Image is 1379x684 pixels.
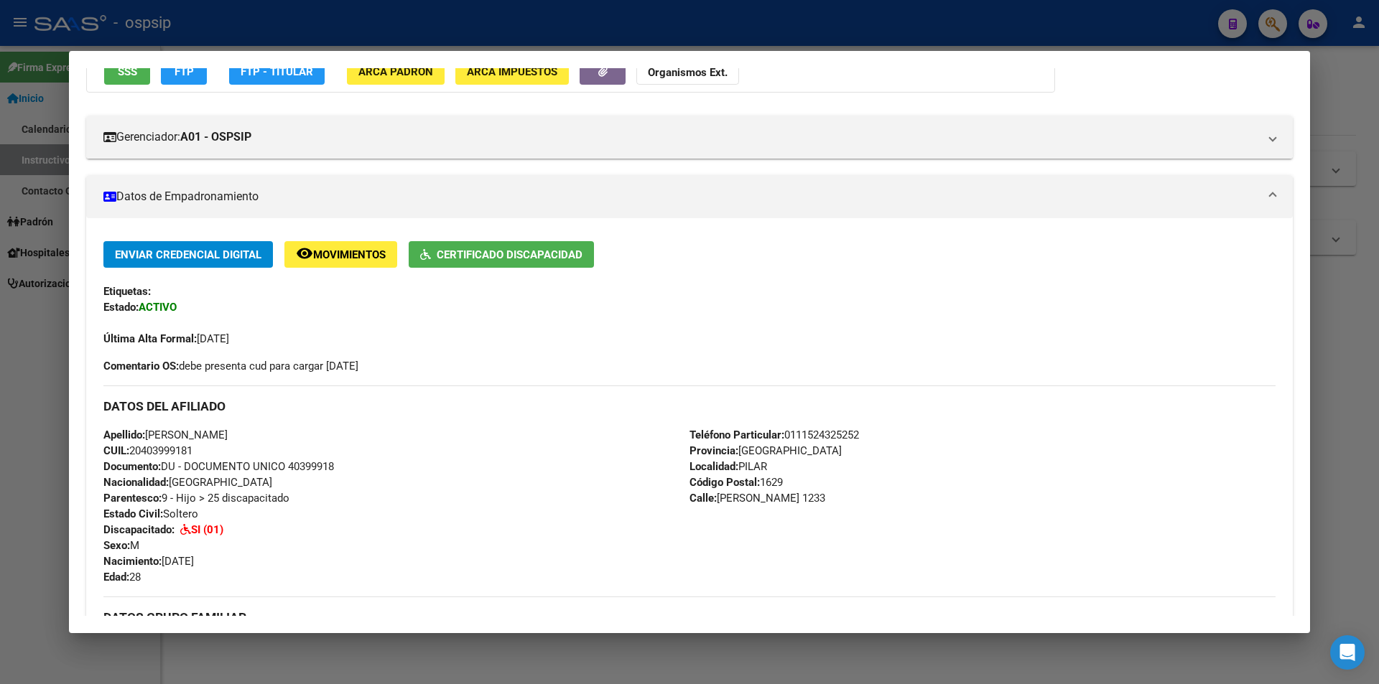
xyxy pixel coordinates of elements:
[689,476,760,489] strong: Código Postal:
[313,248,386,261] span: Movimientos
[1330,635,1365,670] div: Open Intercom Messenger
[103,128,1258,146] mat-panel-title: Gerenciador:
[689,428,859,441] span: 0111524325252
[689,492,717,505] strong: Calle:
[103,609,1276,625] h3: DATOS GRUPO FAMILIAR
[296,245,313,262] mat-icon: remove_red_eye
[103,571,129,584] strong: Edad:
[139,301,177,314] strong: ACTIVO
[161,58,207,85] button: FTP
[689,444,738,457] strong: Provincia:
[437,248,582,261] span: Certificado Discapacidad
[241,65,313,78] span: FTP - Titular
[103,492,162,505] strong: Parentesco:
[103,460,334,473] span: DU - DOCUMENTO UNICO 40399918
[103,188,1258,205] mat-panel-title: Datos de Empadronamiento
[103,523,175,536] strong: Discapacitado:
[103,460,161,473] strong: Documento:
[103,507,198,520] span: Soltero
[103,476,272,489] span: [GEOGRAPHIC_DATA]
[689,460,738,473] strong: Localidad:
[636,58,739,85] button: Organismos Ext.
[103,555,194,568] span: [DATE]
[115,248,261,261] span: Enviar Credencial Digital
[175,65,194,78] span: FTP
[455,58,569,85] button: ARCA Impuestos
[103,492,289,505] span: 9 - Hijo > 25 discapacitado
[347,58,445,85] button: ARCA Padrón
[103,285,151,298] strong: Etiquetas:
[103,444,192,457] span: 20403999181
[103,428,145,441] strong: Apellido:
[103,301,139,314] strong: Estado:
[689,428,784,441] strong: Teléfono Particular:
[103,444,129,457] strong: CUIL:
[103,507,163,520] strong: Estado Civil:
[103,398,1276,414] h3: DATOS DEL AFILIADO
[118,65,137,78] span: SSS
[229,58,325,85] button: FTP - Titular
[191,523,223,536] strong: SI (01)
[689,444,842,457] span: [GEOGRAPHIC_DATA]
[409,241,594,268] button: Certificado Discapacidad
[689,476,783,489] span: 1629
[104,58,150,85] button: SSS
[103,332,229,345] span: [DATE]
[180,128,251,146] strong: A01 - OSPSIP
[103,332,197,345] strong: Última Alta Formal:
[103,358,358,374] span: debe presenta cud para cargar [DATE]
[689,460,767,473] span: PILAR
[103,241,273,268] button: Enviar Credencial Digital
[689,492,825,505] span: [PERSON_NAME] 1233
[103,571,141,584] span: 28
[103,360,179,373] strong: Comentario OS:
[648,66,728,79] strong: Organismos Ext.
[467,65,557,78] span: ARCA Impuestos
[103,539,130,552] strong: Sexo:
[103,555,162,568] strong: Nacimiento:
[284,241,397,268] button: Movimientos
[86,116,1293,159] mat-expansion-panel-header: Gerenciador:A01 - OSPSIP
[358,65,433,78] span: ARCA Padrón
[103,539,139,552] span: M
[86,175,1293,218] mat-expansion-panel-header: Datos de Empadronamiento
[103,476,169,489] strong: Nacionalidad:
[103,428,228,441] span: [PERSON_NAME]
